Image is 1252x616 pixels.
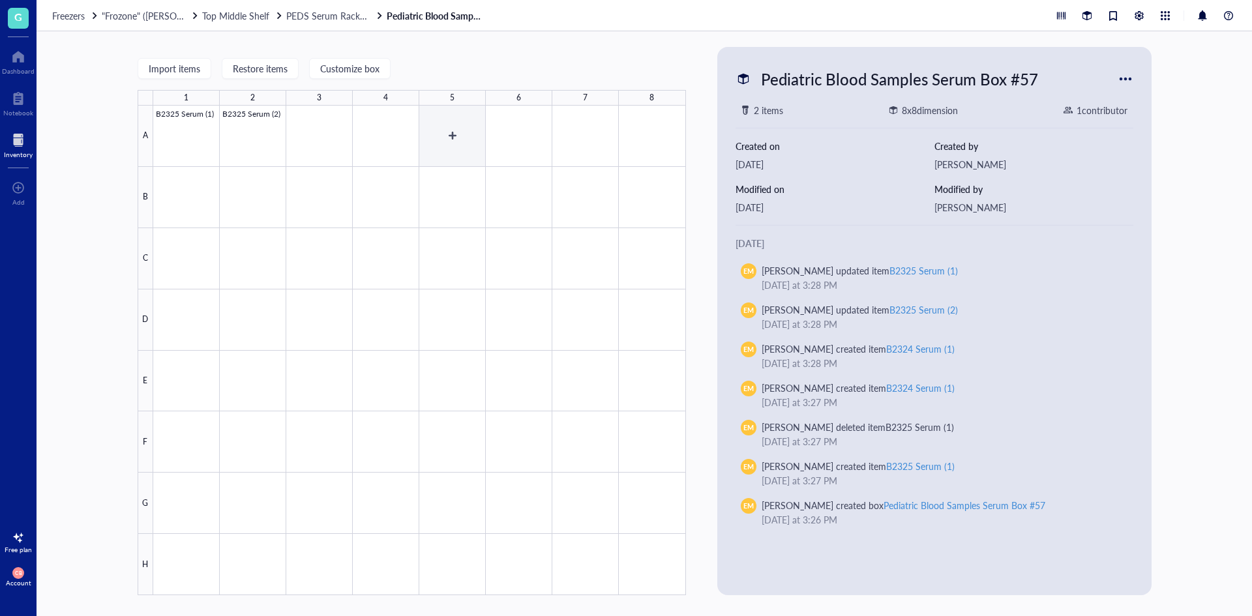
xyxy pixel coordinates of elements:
[762,498,1046,512] div: [PERSON_NAME] created box
[762,420,954,434] div: [PERSON_NAME] deleted item
[762,395,1118,409] div: [DATE] at 3:27 PM
[138,534,153,595] div: H
[886,420,954,433] div: B2325 Serum (1)
[450,89,455,106] div: 5
[3,109,33,117] div: Notebook
[138,289,153,351] div: D
[886,342,955,355] div: B2324 Serum (1)
[383,89,388,106] div: 4
[14,8,22,25] span: G
[6,579,31,587] div: Account
[762,473,1118,488] div: [DATE] at 3:27 PM
[387,10,484,22] a: Pediatric Blood Samples Serum Box #57
[138,351,153,412] div: E
[889,264,958,277] div: B2325 Serum (1)
[138,106,153,167] div: A
[736,139,934,153] div: Created on
[12,198,25,206] div: Add
[736,258,1133,297] a: EM[PERSON_NAME] updated itemB2325 Serum (1)[DATE] at 3:28 PM
[5,546,32,553] div: Free plan
[286,9,391,22] span: PEDS Serum Rack 3 (B#s)
[184,89,188,106] div: 1
[754,103,783,117] div: 2 items
[649,89,654,106] div: 8
[762,459,955,473] div: [PERSON_NAME] created item
[250,89,255,106] div: 2
[743,305,754,315] span: EM
[52,9,85,22] span: Freezers
[138,473,153,534] div: G
[736,375,1133,415] a: EM[PERSON_NAME] created itemB2324 Serum (1)[DATE] at 3:27 PM
[743,344,754,355] span: EM
[755,65,1044,93] div: Pediatric Blood Samples Serum Box #57
[736,454,1133,493] a: EM[PERSON_NAME] created itemB2325 Serum (1)[DATE] at 3:27 PM
[102,9,295,22] span: "Frozone" ([PERSON_NAME]/[PERSON_NAME])
[736,336,1133,375] a: EM[PERSON_NAME] created itemB2324 Serum (1)[DATE] at 3:28 PM
[762,278,1118,292] div: [DATE] at 3:28 PM
[4,151,33,158] div: Inventory
[762,434,1118,448] div: [DATE] at 3:27 PM
[149,63,200,74] span: Import items
[736,297,1133,336] a: EM[PERSON_NAME] updated itemB2325 Serum (2)[DATE] at 3:28 PM
[934,200,1133,214] div: [PERSON_NAME]
[15,570,22,576] span: CB
[138,228,153,289] div: C
[884,499,1045,512] div: Pediatric Blood Samples Serum Box #57
[743,383,754,394] span: EM
[736,157,934,171] div: [DATE]
[762,381,955,395] div: [PERSON_NAME] created item
[736,236,1133,250] div: [DATE]
[762,317,1118,331] div: [DATE] at 3:28 PM
[317,89,321,106] div: 3
[202,9,269,22] span: Top Middle Shelf
[743,266,754,276] span: EM
[138,58,211,79] button: Import items
[934,157,1133,171] div: [PERSON_NAME]
[743,422,754,433] span: EM
[102,10,200,22] a: "Frozone" ([PERSON_NAME]/[PERSON_NAME])
[762,342,955,356] div: [PERSON_NAME] created item
[736,182,934,196] div: Modified on
[762,356,1118,370] div: [DATE] at 3:28 PM
[886,381,955,394] div: B2324 Serum (1)
[2,46,35,75] a: Dashboard
[583,89,588,106] div: 7
[934,182,1133,196] div: Modified by
[736,200,934,214] div: [DATE]
[202,10,384,22] a: Top Middle ShelfPEDS Serum Rack 3 (B#s)
[516,89,521,106] div: 6
[222,58,299,79] button: Restore items
[4,130,33,158] a: Inventory
[736,493,1133,532] a: EM[PERSON_NAME] created boxPediatric Blood Samples Serum Box #57[DATE] at 3:26 PM
[889,303,958,316] div: B2325 Serum (2)
[138,167,153,228] div: B
[233,63,288,74] span: Restore items
[743,501,754,511] span: EM
[934,139,1133,153] div: Created by
[1077,103,1127,117] div: 1 contributor
[3,88,33,117] a: Notebook
[309,58,391,79] button: Customize box
[138,411,153,473] div: F
[2,67,35,75] div: Dashboard
[886,460,955,473] div: B2325 Serum (1)
[762,263,958,278] div: [PERSON_NAME] updated item
[743,462,754,472] span: EM
[320,63,380,74] span: Customize box
[52,10,99,22] a: Freezers
[762,512,1118,527] div: [DATE] at 3:26 PM
[902,103,958,117] div: 8 x 8 dimension
[762,302,958,317] div: [PERSON_NAME] updated item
